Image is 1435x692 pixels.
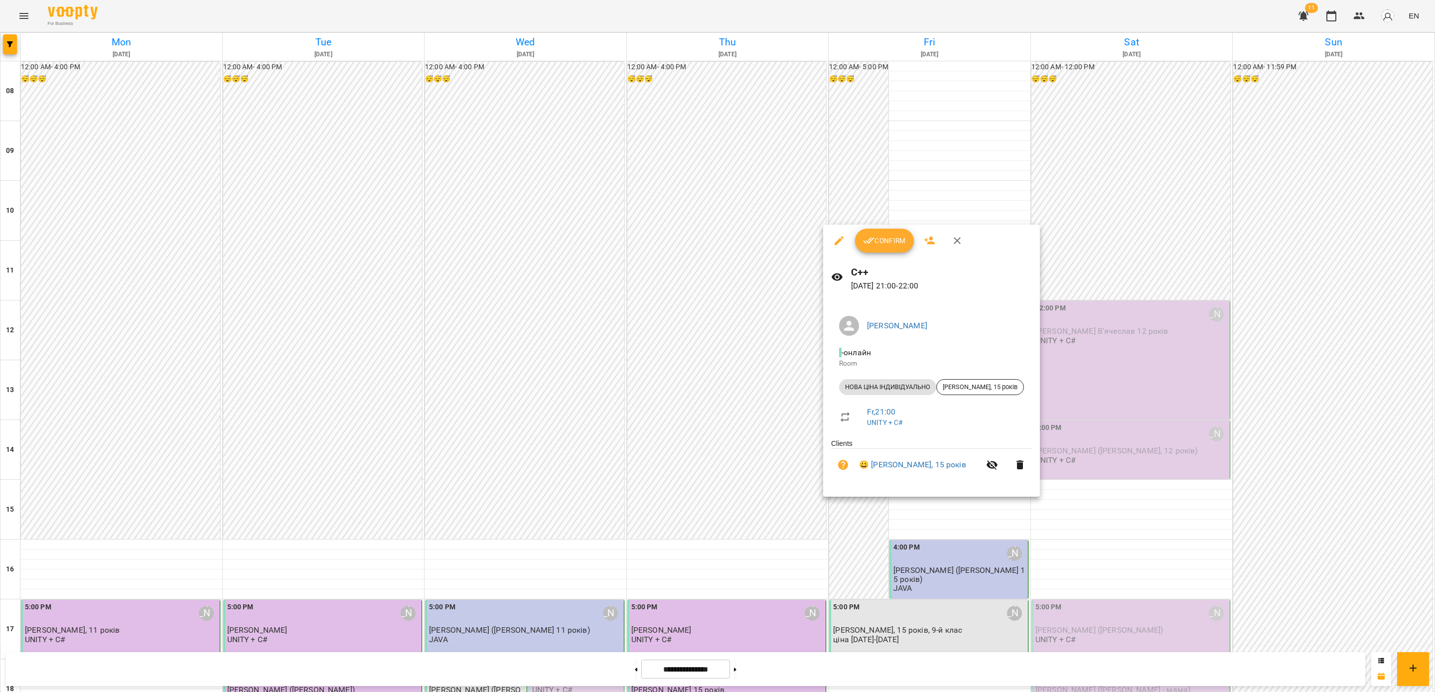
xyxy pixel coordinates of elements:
[937,383,1023,392] span: [PERSON_NAME], 15 років
[863,235,906,247] span: Confirm
[839,359,1024,369] p: Room
[855,229,914,253] button: Confirm
[839,348,873,357] span: - онлайн
[831,438,1032,485] ul: Clients
[831,453,855,477] button: Unpaid. Bill the attendance?
[859,459,966,471] a: 😀 [PERSON_NAME], 15 років
[851,280,1032,292] p: [DATE] 21:00 - 22:00
[936,379,1024,395] div: [PERSON_NAME], 15 років
[851,265,1032,280] h6: С++
[839,383,936,392] span: НОВА ЦІНА ІНДИВІДУАЛЬНО
[867,321,927,330] a: [PERSON_NAME]
[867,418,902,426] a: UNITY + C#
[867,407,895,416] a: Fr , 21:00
